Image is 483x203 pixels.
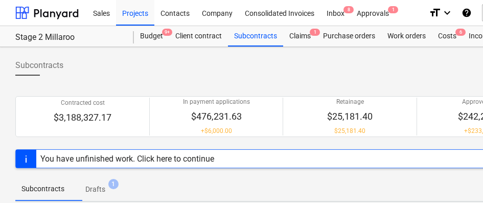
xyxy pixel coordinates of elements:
[183,98,250,106] p: In payment applications
[162,29,172,36] span: 9+
[462,7,472,19] i: Knowledge base
[327,110,373,123] p: $25,181.40
[388,6,398,13] span: 1
[134,26,169,47] div: Budget
[183,127,250,136] p: + $6,000.00
[429,7,441,19] i: format_size
[54,99,111,107] p: Contracted cost
[343,6,354,13] span: 8
[381,26,432,47] a: Work orders
[21,184,64,194] p: Subcontracts
[183,110,250,123] p: $476,231.63
[108,179,119,189] span: 1
[169,26,228,47] a: Client contract
[40,154,214,164] div: You have unfinished work. Click here to continue
[15,59,63,72] span: Subcontracts
[327,127,373,136] p: $25,181.40
[54,111,111,124] p: $3,188,327.17
[441,7,453,19] i: keyboard_arrow_down
[228,26,283,47] a: Subcontracts
[85,184,105,195] p: Drafts
[283,26,317,47] div: Claims
[432,26,463,47] a: Costs6
[15,32,122,43] div: Stage 2 Millaroo
[455,29,466,36] span: 6
[317,26,381,47] a: Purchase orders
[327,98,373,106] p: Retainage
[310,29,320,36] span: 1
[134,26,169,47] a: Budget9+
[283,26,317,47] a: Claims1
[432,26,463,47] div: Costs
